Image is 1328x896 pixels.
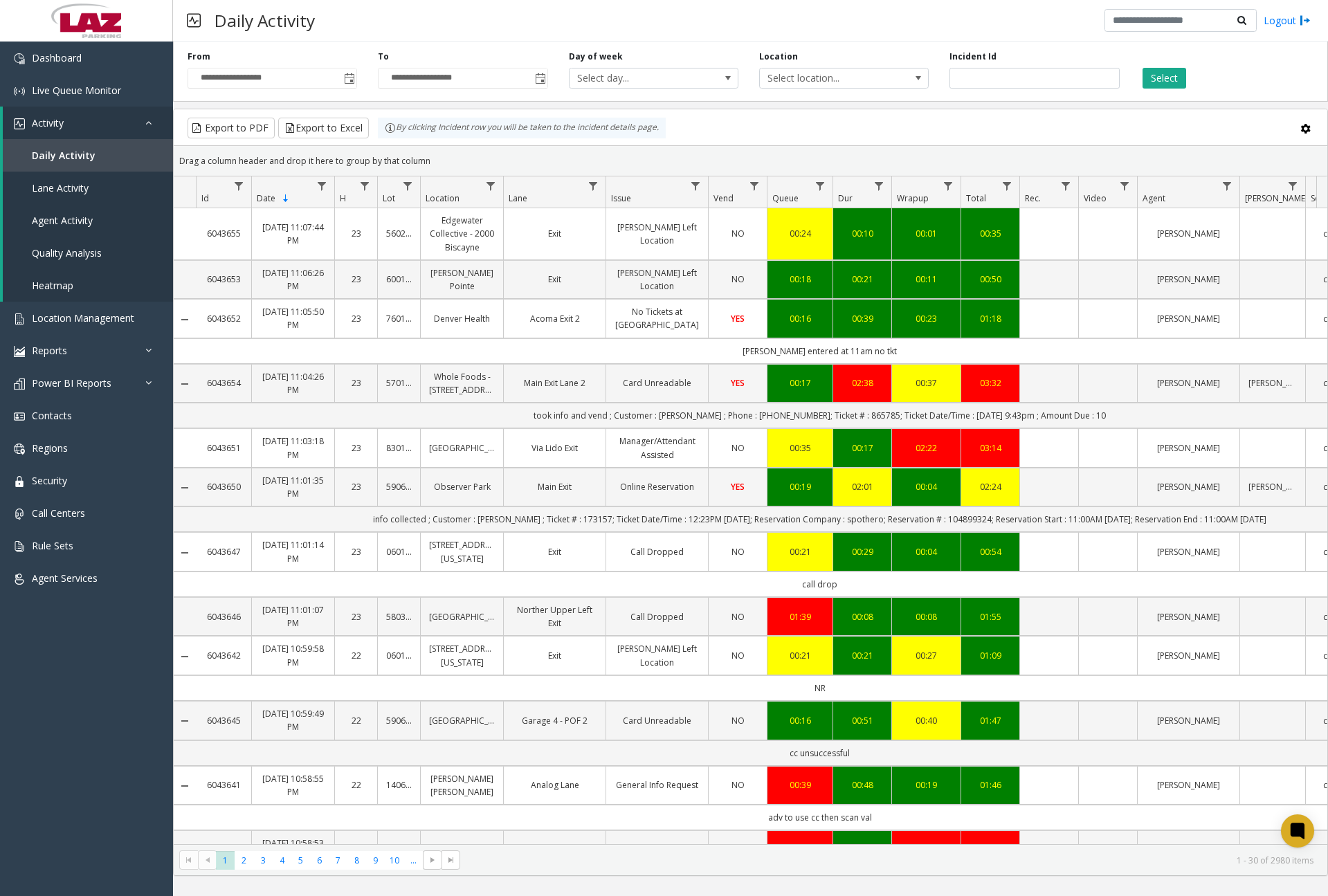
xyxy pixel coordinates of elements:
a: NO [717,843,758,857]
div: 01:18 [970,312,1011,325]
div: 01:09 [970,649,1011,662]
a: Logout [1264,13,1311,28]
a: 22 [343,649,369,662]
a: 00:35 [970,227,1011,240]
span: NO [731,273,745,285]
a: 00:08 [842,610,883,623]
a: 01:55 [970,610,1011,623]
a: [PERSON_NAME] [1146,545,1231,558]
a: 00:21 [842,649,883,662]
span: NO [731,228,745,239]
a: 00:10 [842,227,883,240]
a: Collapse Details [174,378,196,390]
a: Collapse Details [174,547,196,558]
a: 23 [343,312,369,325]
span: NO [731,715,745,726]
label: Day of week [569,51,623,63]
a: [PERSON_NAME] [1248,843,1297,857]
a: No Tickets at [GEOGRAPHIC_DATA] [615,305,700,331]
div: 00:19 [900,778,952,792]
a: Activity [3,107,173,139]
a: 23 [343,227,369,240]
a: [DATE] 11:03:18 PM [260,435,326,461]
a: 00:19 [776,480,824,493]
a: 760170 [386,312,412,325]
a: NO [717,227,758,240]
a: [GEOGRAPHIC_DATA] [429,441,495,455]
a: Whole Foods - [STREET_ADDRESS] [429,370,495,396]
a: 6043655 [204,227,243,240]
a: [DATE] 11:07:44 PM [260,221,326,247]
a: Location Filter Menu [482,176,500,195]
a: Queue Filter Menu [811,176,830,195]
a: 23 [343,610,369,623]
div: 00:54 [970,545,1011,558]
a: Dur Filter Menu [870,176,889,195]
a: 00:16 [776,312,824,325]
a: 00:39 [776,778,824,792]
span: Go to the next page [423,850,442,870]
span: Daily Activity [32,149,95,162]
a: 00:04 [900,545,952,558]
a: Id Filter Menu [230,176,248,195]
img: 'icon' [14,541,25,552]
div: 00:37 [900,376,952,390]
a: [PERSON_NAME] [1146,778,1231,792]
a: [PERSON_NAME] [1146,273,1231,286]
a: Main Exit Lane 2 [512,376,597,390]
a: [STREET_ADDRESS][US_STATE] [429,642,495,668]
img: infoIcon.svg [385,122,396,134]
a: NO [717,649,758,662]
a: 590674 [386,714,412,727]
a: Quality Analysis [3,237,173,269]
a: 830202 [386,843,412,857]
div: 00:48 [842,778,883,792]
a: Card Unreadable [615,714,700,727]
span: Dashboard [32,51,82,64]
a: 00:39 [842,312,883,325]
a: Edgewater Collective - 2000 Biscayne [429,214,495,254]
a: NO [717,778,758,792]
a: [PERSON_NAME] [1248,376,1297,390]
span: Select day... [570,68,704,88]
a: Call Dropped [615,610,700,623]
span: Security [32,474,67,487]
a: 00:24 [776,227,824,240]
div: 02:56 [970,843,1011,857]
a: Denver Health [429,312,495,325]
a: 00:44 [900,843,952,857]
img: 'icon' [14,53,25,64]
a: 22 [343,843,369,857]
a: Exit [512,227,597,240]
div: 00:21 [842,273,883,286]
a: Lot Filter Menu [399,176,417,195]
a: Heatmap [3,269,173,302]
a: General Info Request [615,843,700,857]
a: 00:01 [900,227,952,240]
a: 00:29 [842,545,883,558]
a: YES [717,312,758,325]
a: 00:17 [842,441,883,455]
div: 00:21 [776,545,824,558]
a: 00:27 [900,649,952,662]
span: Contacts [32,409,72,422]
a: Lane Activity [3,172,173,204]
a: Agent Filter Menu [1218,176,1237,195]
a: 6043645 [204,714,243,727]
a: [PERSON_NAME] [1146,441,1231,455]
a: 00:23 [900,312,952,325]
a: 22 [343,714,369,727]
img: pageIcon [187,3,201,37]
a: 140627 [386,778,412,792]
a: [PERSON_NAME] [1146,714,1231,727]
img: 'icon' [14,118,25,129]
a: [PERSON_NAME] [1146,227,1231,240]
span: NO [731,546,745,558]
